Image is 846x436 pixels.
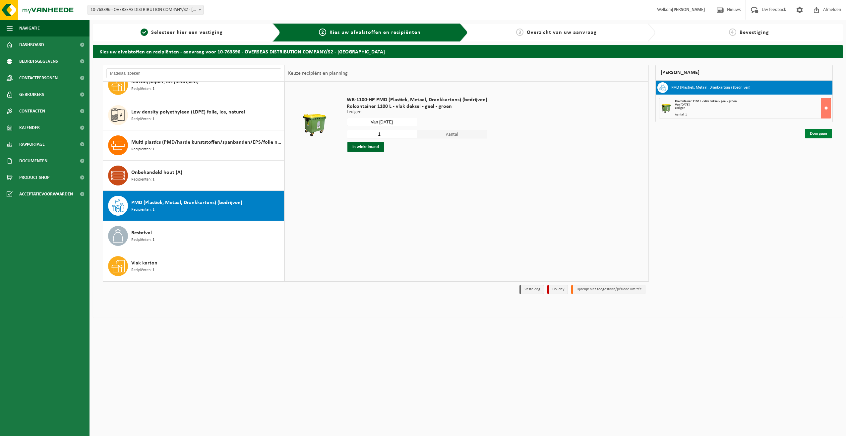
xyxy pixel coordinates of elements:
[675,100,737,103] span: Rolcontainer 1100 L - vlak deksel - geel - groen
[103,251,284,281] button: Vlak karton Recipiënten: 1
[319,29,326,36] span: 2
[131,78,199,86] span: Karton/papier, los (bedrijven)
[131,169,182,177] span: Onbehandeld hout (A)
[547,285,568,294] li: Holiday
[285,65,351,82] div: Keuze recipiënt en planning
[103,191,284,221] button: PMD (Plastiek, Metaal, Drankkartons) (bedrijven) Recipiënten: 1
[527,30,597,35] span: Overzicht van uw aanvraag
[347,142,384,152] button: In winkelmand
[19,119,40,136] span: Kalender
[571,285,645,294] li: Tijdelijk niet toegestaan/période limitée
[347,97,487,103] span: WB-1100-HP PMD (Plastiek, Metaal, Drankkartons) (bedrijven)
[131,108,245,116] span: Low density polyethyleen (LDPE) folie, los, naturel
[131,116,154,122] span: Recipiënten: 1
[655,65,833,81] div: [PERSON_NAME]
[141,29,148,36] span: 1
[347,103,487,110] span: Rolcontainer 1100 L - vlak deksel - geel - groen
[131,177,154,183] span: Recipiënten: 1
[330,30,421,35] span: Kies uw afvalstoffen en recipiënten
[347,118,417,126] input: Selecteer datum
[19,186,73,202] span: Acceptatievoorwaarden
[88,5,204,15] span: 10-763396 - OVERSEAS DISTRIBUTION COMPANY/S2 - ANTWERPEN
[675,107,831,110] div: Ledigen
[96,29,267,36] a: 1Selecteer hier een vestiging
[19,70,58,86] span: Contactpersonen
[19,169,49,186] span: Product Shop
[519,285,544,294] li: Vaste dag
[103,130,284,161] button: Multi plastics (PMD/harde kunststoffen/spanbanden/EPS/folie naturel/folie gemengd) Recipiënten: 1
[347,110,487,114] p: Ledigen
[131,199,242,207] span: PMD (Plastiek, Metaal, Drankkartons) (bedrijven)
[19,153,47,169] span: Documenten
[131,229,152,237] span: Restafval
[417,130,487,138] span: Aantal
[106,68,281,78] input: Materiaal zoeken
[131,138,282,146] span: Multi plastics (PMD/harde kunststoffen/spanbanden/EPS/folie naturel/folie gemengd)
[151,30,223,35] span: Selecteer hier een vestiging
[675,113,831,116] div: Aantal: 1
[19,103,45,119] span: Contracten
[19,136,45,153] span: Rapportage
[19,20,40,36] span: Navigatie
[19,86,44,103] span: Gebruikers
[19,36,44,53] span: Dashboard
[103,161,284,191] button: Onbehandeld hout (A) Recipiënten: 1
[88,5,203,15] span: 10-763396 - OVERSEAS DISTRIBUTION COMPANY/S2 - ANTWERPEN
[131,267,154,273] span: Recipiënten: 1
[103,100,284,130] button: Low density polyethyleen (LDPE) folie, los, naturel Recipiënten: 1
[103,70,284,100] button: Karton/papier, los (bedrijven) Recipiënten: 1
[131,237,154,243] span: Recipiënten: 1
[93,45,843,58] h2: Kies uw afvalstoffen en recipiënten - aanvraag voor 10-763396 - OVERSEAS DISTRIBUTION COMPANY/S2 ...
[671,82,751,93] h3: PMD (Plastiek, Metaal, Drankkartons) (bedrijven)
[672,7,705,12] strong: [PERSON_NAME]
[103,221,284,251] button: Restafval Recipiënten: 1
[516,29,523,36] span: 3
[675,103,690,107] strong: Van [DATE]
[805,129,832,138] a: Doorgaan
[131,207,154,213] span: Recipiënten: 1
[131,86,154,92] span: Recipiënten: 1
[19,53,58,70] span: Bedrijfsgegevens
[729,29,736,36] span: 4
[131,259,157,267] span: Vlak karton
[740,30,769,35] span: Bevestiging
[131,146,154,153] span: Recipiënten: 1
